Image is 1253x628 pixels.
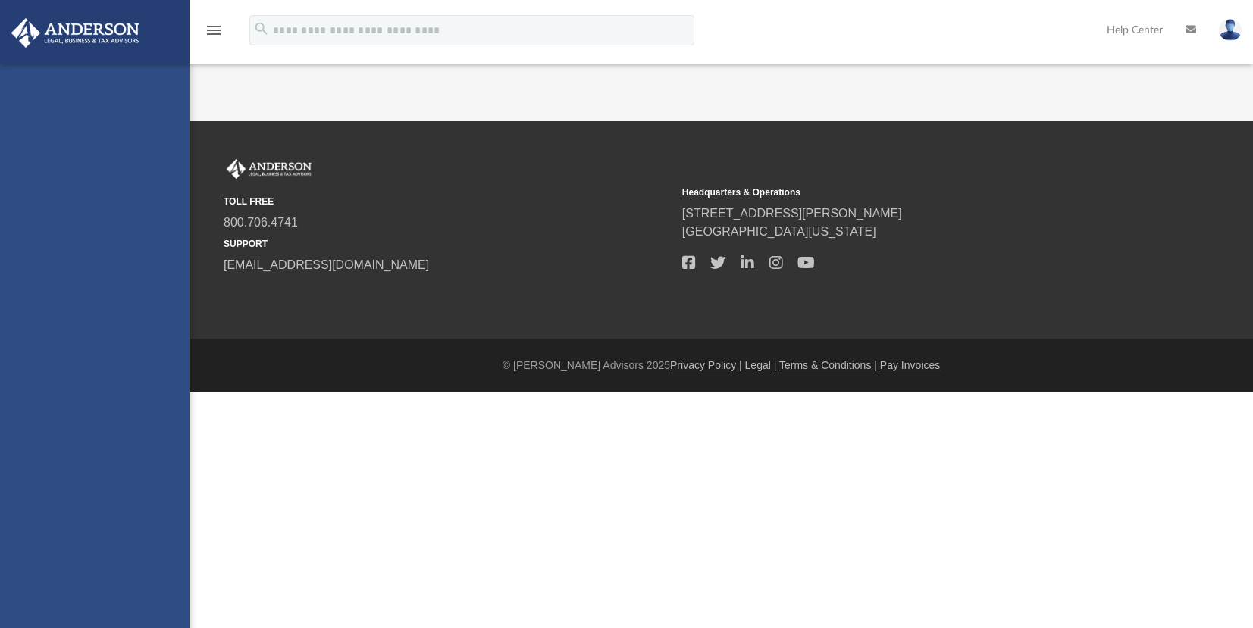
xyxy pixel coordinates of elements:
[745,359,777,371] a: Legal |
[670,359,742,371] a: Privacy Policy |
[253,20,270,37] i: search
[682,207,902,220] a: [STREET_ADDRESS][PERSON_NAME]
[224,195,672,208] small: TOLL FREE
[1219,19,1242,41] img: User Pic
[224,258,429,271] a: [EMAIL_ADDRESS][DOMAIN_NAME]
[205,29,223,39] a: menu
[224,216,298,229] a: 800.706.4741
[682,186,1130,199] small: Headquarters & Operations
[205,21,223,39] i: menu
[224,159,315,179] img: Anderson Advisors Platinum Portal
[880,359,940,371] a: Pay Invoices
[7,18,144,48] img: Anderson Advisors Platinum Portal
[682,225,876,238] a: [GEOGRAPHIC_DATA][US_STATE]
[224,237,672,251] small: SUPPORT
[190,358,1253,373] div: © [PERSON_NAME] Advisors 2025
[779,359,877,371] a: Terms & Conditions |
